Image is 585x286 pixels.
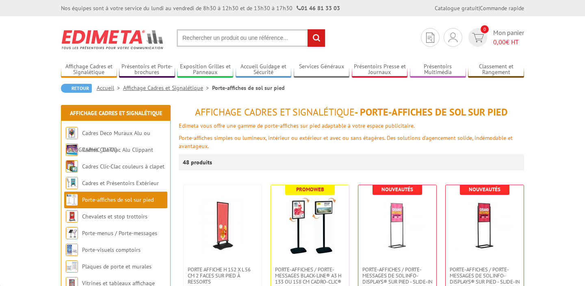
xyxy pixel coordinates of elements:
a: Porte-menus / Porte-messages [82,229,157,237]
a: Commande rapide [480,4,524,12]
a: Présentoirs Presse et Journaux [352,63,408,76]
img: Chevalets et stop trottoirs [66,210,78,223]
span: € HT [493,37,524,47]
font: Porte-affiches simples ou lumineux, intérieur ou extérieur et avec ou sans étagères. Des solution... [179,134,513,150]
span: Porte Affiche H 152 x L 56 cm 2 faces sur pied à ressorts [188,266,258,285]
img: Plaques de porte et murales [66,260,78,273]
img: devis rapide [472,33,484,42]
img: Porte-affiches / Porte-messages de sol Info-Displays® sur pied - Slide-in Gris Alu [369,197,426,254]
a: Porte-affiches de sol sur pied [82,196,154,203]
img: Porte Affiche H 152 x L 56 cm 2 faces sur pied à ressorts [194,197,251,254]
strong: 01 46 81 33 03 [297,4,340,12]
img: Cadres Deco Muraux Alu ou Bois [66,127,78,139]
a: devis rapide 0 Mon panier 0,00€ HT [466,28,524,47]
a: Catalogue gratuit [435,4,479,12]
a: Porte-visuels comptoirs [82,246,141,253]
a: Porte Affiche H 152 x L 56 cm 2 faces sur pied à ressorts [184,266,262,285]
a: Affichage Cadres et Signalétique [70,109,162,117]
a: Exposition Grilles et Panneaux [177,63,233,76]
img: Porte-visuels comptoirs [66,244,78,256]
img: devis rapide [448,33,457,42]
a: Retour [61,84,92,93]
a: Cadres Clic-Clac couleurs à clapet [82,163,165,170]
b: Nouveautés [469,186,500,193]
a: Présentoirs et Porte-brochures [119,63,175,76]
input: Rechercher un produit ou une référence... [177,29,325,47]
b: Promoweb [296,186,324,193]
a: Cadres Deco Muraux Alu ou [GEOGRAPHIC_DATA] [66,129,150,153]
img: Edimeta [61,24,165,55]
span: Mon panier [493,28,524,47]
img: Porte-menus / Porte-messages [66,227,78,239]
b: Nouveautés [381,186,413,193]
p: 48 produits [183,154,213,170]
h1: - Porte-affiches de sol sur pied [179,107,524,118]
span: 0 [481,25,489,33]
a: Affichage Cadres et Signalétique [61,63,117,76]
img: devis rapide [426,33,434,43]
li: Porte-affiches de sol sur pied [212,84,285,92]
a: Chevalets et stop trottoirs [82,213,147,220]
a: Présentoirs Multimédia [410,63,466,76]
a: Accueil [97,84,123,92]
img: Porte-affiches / Porte-messages de sol Info-Displays® sur pied - Slide-in Noir [456,197,513,254]
div: Nos équipes sont à votre service du lundi au vendredi de 8h30 à 12h30 et de 13h30 à 17h30 [61,4,340,12]
a: Accueil Guidage et Sécurité [236,63,292,76]
font: Edimeta vous offre une gamme de porte-affiches sur pied adaptable à votre espace publicitaire. [179,122,415,129]
img: Porte-affiches / Porte-messages Black-Line® A3 H 133 ou 158 cm Cadro-Clic® noirs [282,197,338,254]
div: | [435,4,524,12]
input: rechercher [308,29,325,47]
a: Services Généraux [294,63,350,76]
a: Cadres Clic-Clac Alu Clippant [82,146,153,153]
img: Cadres et Présentoirs Extérieur [66,177,78,189]
span: Affichage Cadres et Signalétique [195,106,355,118]
img: Cadres Clic-Clac couleurs à clapet [66,160,78,172]
a: Classement et Rangement [468,63,524,76]
a: Plaques de porte et murales [82,263,152,270]
span: 0,00 [493,38,506,46]
img: Porte-affiches de sol sur pied [66,194,78,206]
a: Cadres et Présentoirs Extérieur [82,179,159,187]
a: Affichage Cadres et Signalétique [123,84,212,92]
